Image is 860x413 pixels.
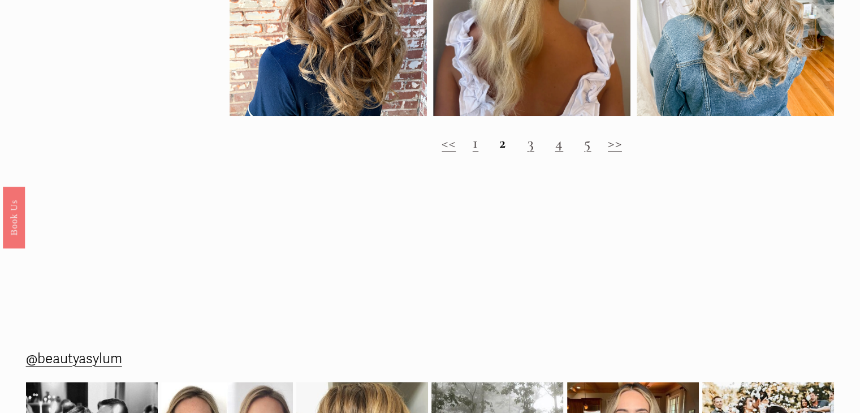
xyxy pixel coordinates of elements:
[26,347,122,372] a: @beautyasylum
[584,133,591,152] a: 5
[527,133,534,152] a: 3
[3,187,25,248] a: Book Us
[473,133,478,152] a: 1
[555,133,563,152] a: 4
[499,133,506,152] strong: 2
[442,133,456,152] a: <<
[608,133,622,152] a: >>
